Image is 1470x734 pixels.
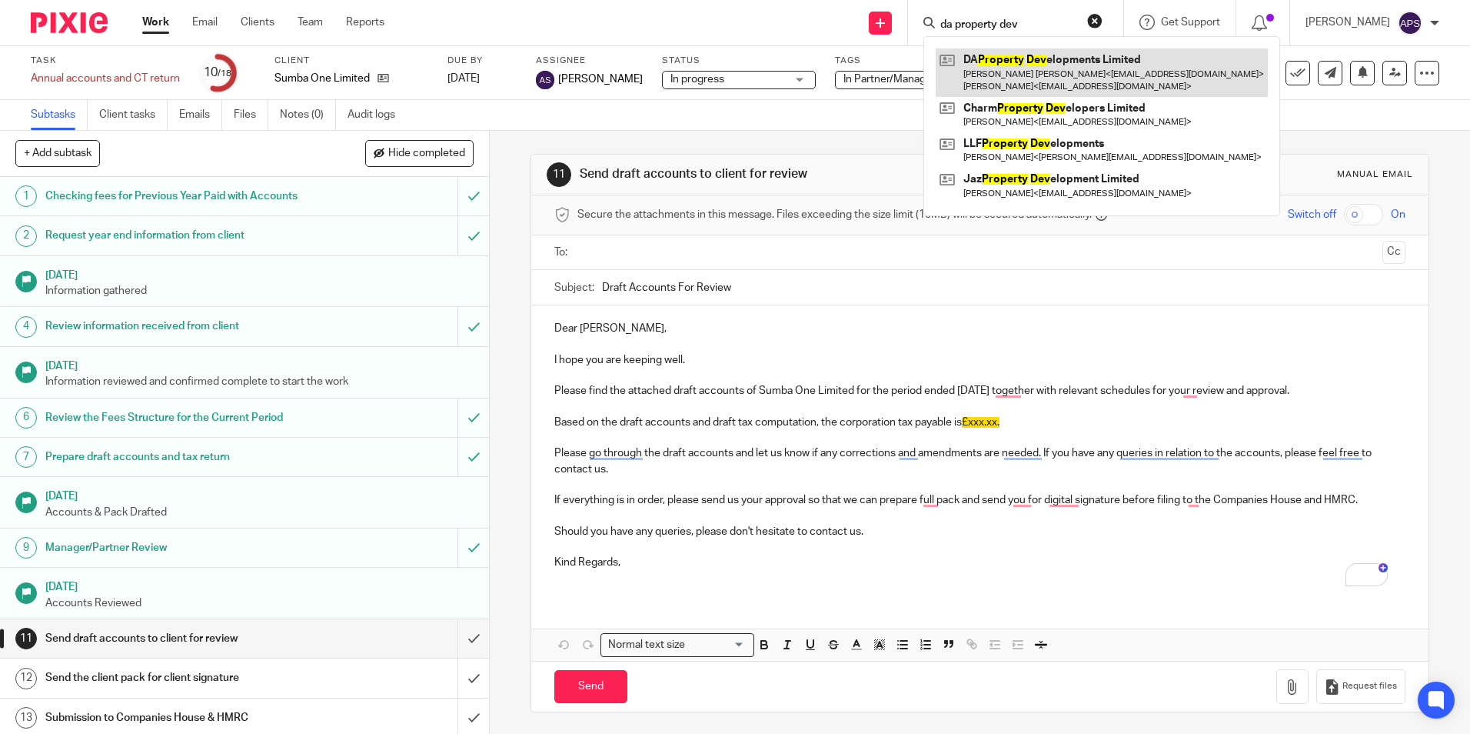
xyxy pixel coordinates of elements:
p: Please go through the draft accounts and let us know if any corrections and amendments are needed... [554,445,1405,477]
div: 2 [15,225,37,247]
span: Normal text size [604,637,688,653]
img: Pixie [31,12,108,33]
input: Send [554,670,627,703]
h1: Send draft accounts to client for review [580,166,1013,182]
span: Secure the attachments in this message. Files exceeding the size limit (10MB) will be secured aut... [577,207,1092,222]
a: Subtasks [31,100,88,130]
span: On [1391,207,1405,222]
button: Cc [1382,241,1405,264]
div: 13 [15,707,37,729]
a: Clients [241,15,274,30]
p: Information reviewed and confirmed complete to start the work [45,374,474,389]
h1: [DATE] [45,264,474,283]
a: Client tasks [99,100,168,130]
div: 11 [547,162,571,187]
label: Assignee [536,55,643,67]
p: Based on the draft accounts and draft tax computation, the corporation tax payable is [554,415,1405,430]
div: 7 [15,446,37,468]
h1: Submission to Companies House & HMRC [45,706,310,729]
p: Please find the attached draft accounts of Sumba One Limited for the period ended [DATE] together... [554,383,1405,399]
p: If everything is in order, please send us your approval so that we can prepare full pack and send... [554,492,1405,508]
small: /18 [218,69,231,78]
h1: Send the client pack for client signature [45,666,310,689]
span: Hide completed [388,148,465,160]
button: Clear [1087,13,1102,28]
span: [DATE] [447,73,480,84]
h1: Send draft accounts to client for review [45,627,310,650]
div: Manual email [1337,168,1413,181]
p: I hope you are keeping well. [554,352,1405,368]
div: 6 [15,407,37,429]
a: Files [234,100,268,130]
a: Notes (0) [280,100,336,130]
button: Request files [1316,669,1405,704]
span: [PERSON_NAME] [558,72,643,87]
a: Team [298,15,323,30]
input: Search for option [690,637,745,653]
h1: [DATE] [45,355,474,374]
label: Client [274,55,428,67]
a: Work [142,15,169,30]
div: 11 [15,628,37,649]
img: svg%3E [1398,11,1422,35]
h1: [DATE] [45,576,474,595]
button: Hide completed [365,140,474,166]
div: 4 [15,316,37,338]
div: 9 [15,537,37,559]
label: Subject: [554,280,594,295]
p: Should you have any queries, please don't hesitate to contact us. [554,524,1405,539]
p: Information gathered [45,283,474,299]
h1: Checking fees for Previous Year Paid with Accounts [45,185,310,208]
p: Accounts Reviewed [45,596,474,611]
span: Request files [1342,680,1397,692]
button: + Add subtask [15,140,100,166]
span: Get Support [1161,17,1220,28]
label: To: [554,245,571,260]
h1: Request year end information from client [45,224,310,247]
h1: [DATE] [45,485,474,504]
a: Audit logs [348,100,407,130]
span: In progress [670,74,724,85]
label: Tags [835,55,989,67]
div: 10 [204,64,231,82]
input: Search [939,18,1077,32]
p: Kind Regards, [554,555,1405,570]
p: [PERSON_NAME] [1305,15,1390,30]
a: Emails [179,100,222,130]
img: svg%3E [536,71,554,89]
p: Sumba One Limited [274,71,370,86]
div: Annual accounts and CT return [31,71,180,86]
p: Accounts & Pack Drafted [45,505,474,520]
h1: Review the Fees Structure for the Current Period [45,406,310,429]
h1: Prepare draft accounts and tax return [45,445,310,469]
h1: Manager/Partner Review [45,536,310,559]
label: Status [662,55,816,67]
p: Dear [PERSON_NAME], [554,321,1405,336]
div: 12 [15,668,37,689]
div: To enrich screen reader interactions, please activate Accessibility in Grammarly extension settings [531,305,1428,598]
span: Switch off [1288,207,1336,222]
div: 1 [15,185,37,207]
span: In Partner/Manager Review [843,74,973,85]
div: Search for option [600,633,754,657]
h1: Review information received from client [45,315,310,338]
label: Due by [447,55,517,67]
label: Task [31,55,180,67]
a: Reports [346,15,384,30]
span: £xxx.xx. [962,417,999,428]
a: Email [192,15,218,30]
